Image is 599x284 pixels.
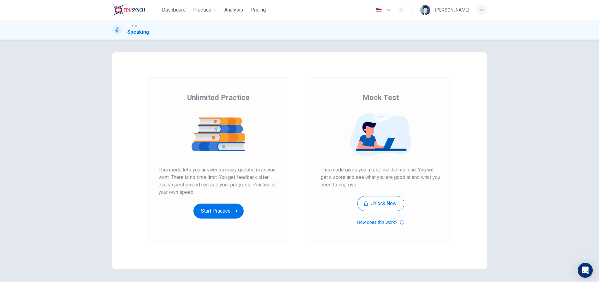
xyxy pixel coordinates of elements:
div: Open Intercom Messenger [578,263,593,278]
span: This mode gives you a test like the real one. You will get a score and see what you are good at a... [321,166,441,189]
span: Dashboard [162,6,186,14]
span: TOEFL® [127,24,137,28]
button: Pricing [248,4,268,16]
img: EduSynch logo [112,4,145,16]
span: Pricing [251,6,266,14]
button: Practice [191,4,219,16]
span: Practice [193,6,211,14]
img: Profile picture [420,5,430,15]
button: Analysis [222,4,246,16]
button: How does this work? [357,219,404,226]
span: Analysis [224,6,243,14]
h1: Speaking [127,28,149,36]
button: Start Practice [193,204,244,219]
span: This mode lets you answer as many questions as you want. There is no time limit. You get feedback... [158,166,278,196]
span: Mock Test [363,93,399,103]
button: Dashboard [159,4,188,16]
button: Unlock Now [357,196,404,211]
span: Unlimited Practice [187,93,250,103]
a: EduSynch logo [112,4,159,16]
div: [PERSON_NAME] [435,6,469,14]
img: en [375,8,382,12]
